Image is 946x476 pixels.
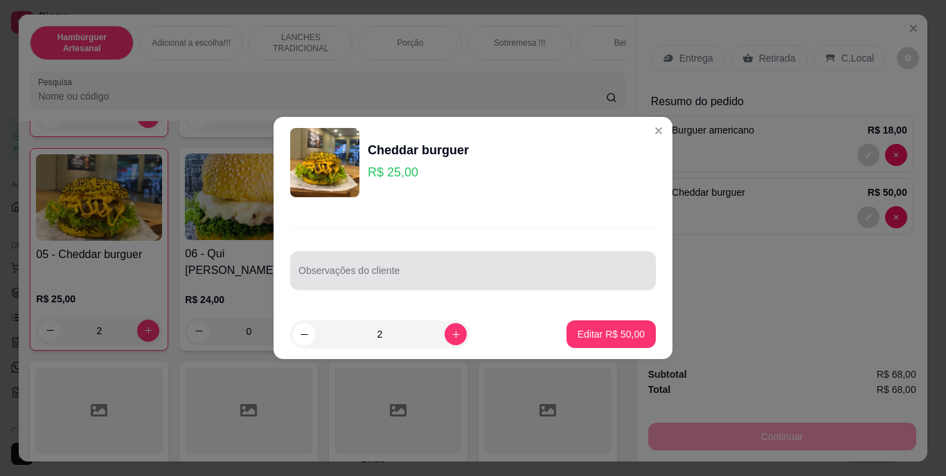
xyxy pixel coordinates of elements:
[293,323,315,345] button: decrease-product-quantity
[298,269,648,283] input: Observações do cliente
[578,327,645,341] p: Editar R$ 50,00
[445,323,467,345] button: increase-product-quantity
[648,120,670,142] button: Close
[368,163,469,182] p: R$ 25,00
[368,140,469,160] div: Cheddar burguer
[566,320,656,348] button: Editar R$ 50,00
[290,128,359,197] img: product-image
